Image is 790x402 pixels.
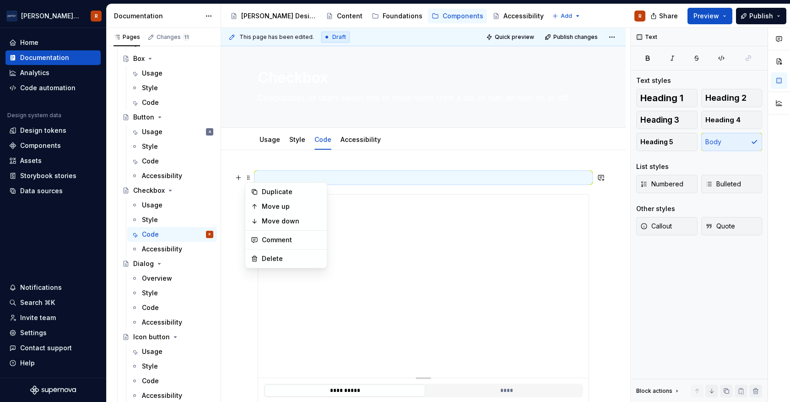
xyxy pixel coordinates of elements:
[5,65,101,80] a: Analytics
[20,68,49,77] div: Analytics
[142,201,162,210] div: Usage
[127,168,217,183] a: Accessibility
[553,33,598,41] span: Publish changes
[705,115,741,125] span: Heading 4
[20,141,61,150] div: Components
[636,175,698,193] button: Numbered
[142,230,159,239] div: Code
[142,215,158,224] div: Style
[705,222,735,231] span: Quote
[142,391,182,400] div: Accessibility
[636,162,669,171] div: List styles
[736,8,786,24] button: Publish
[127,374,217,388] a: Code
[542,31,602,43] button: Publish changes
[428,9,487,23] a: Components
[119,256,217,271] a: Dialog
[314,136,331,143] a: Code
[337,11,363,21] div: Content
[183,33,190,41] span: 11
[701,175,763,193] button: Bulleted
[142,127,162,136] div: Usage
[5,295,101,310] button: Search ⌘K
[256,130,284,149] div: Usage
[640,179,683,189] span: Numbered
[503,11,544,21] div: Accessibility
[127,139,217,154] a: Style
[20,298,55,307] div: Search ⌘K
[705,179,741,189] span: Bulleted
[142,318,182,327] div: Accessibility
[142,142,158,151] div: Style
[20,186,63,196] div: Data sources
[495,33,534,41] span: Quick preview
[119,51,217,66] a: Box
[383,11,422,21] div: Foundations
[561,12,572,20] span: Add
[260,136,280,143] a: Usage
[20,83,76,92] div: Code automation
[640,137,673,147] span: Heading 5
[119,110,217,125] a: Button
[256,67,587,89] textarea: Checkbox
[5,138,101,153] a: Components
[127,286,217,300] a: Style
[119,330,217,344] a: Icon button
[142,347,162,356] div: Usage
[5,184,101,198] a: Data sources
[6,11,17,22] img: f0306bc8-3074-41fb-b11c-7d2e8671d5eb.png
[5,326,101,340] a: Settings
[262,202,321,211] div: Move up
[5,123,101,138] a: Design tokens
[133,54,145,63] div: Box
[20,156,42,165] div: Assets
[127,344,217,359] a: Usage
[127,300,217,315] a: Code
[262,235,321,244] div: Comment
[127,242,217,256] a: Accessibility
[636,385,681,397] div: Block actions
[256,91,587,105] textarea: Checkboxes let users select one or more items from a list, or turn an item on or off.
[640,222,672,231] span: Callout
[322,9,366,23] a: Content
[640,93,683,103] span: Heading 1
[133,259,154,268] div: Dialog
[127,359,217,374] a: Style
[95,12,98,20] div: R
[636,89,698,107] button: Heading 1
[142,83,158,92] div: Style
[133,186,165,195] div: Checkbox
[341,136,381,143] a: Accessibility
[5,153,101,168] a: Assets
[209,127,211,136] div: A
[157,33,190,41] div: Changes
[5,168,101,183] a: Storybook stories
[483,31,538,43] button: Quick preview
[114,33,140,41] div: Pages
[127,198,217,212] a: Usage
[127,154,217,168] a: Code
[227,9,320,23] a: [PERSON_NAME] Design
[5,356,101,370] button: Help
[262,217,321,226] div: Move down
[142,303,159,312] div: Code
[30,386,76,395] svg: Supernova Logo
[701,89,763,107] button: Heading 2
[20,171,76,180] div: Storybook stories
[127,212,217,227] a: Style
[636,204,675,213] div: Other styles
[5,35,101,50] a: Home
[368,9,426,23] a: Foundations
[20,328,47,337] div: Settings
[142,98,159,107] div: Code
[5,310,101,325] a: Invite team
[5,280,101,295] button: Notifications
[640,115,679,125] span: Heading 3
[659,11,678,21] span: Share
[646,8,684,24] button: Share
[119,183,217,198] a: Checkbox
[443,11,483,21] div: Components
[127,95,217,110] a: Code
[5,81,101,95] a: Code automation
[286,130,309,149] div: Style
